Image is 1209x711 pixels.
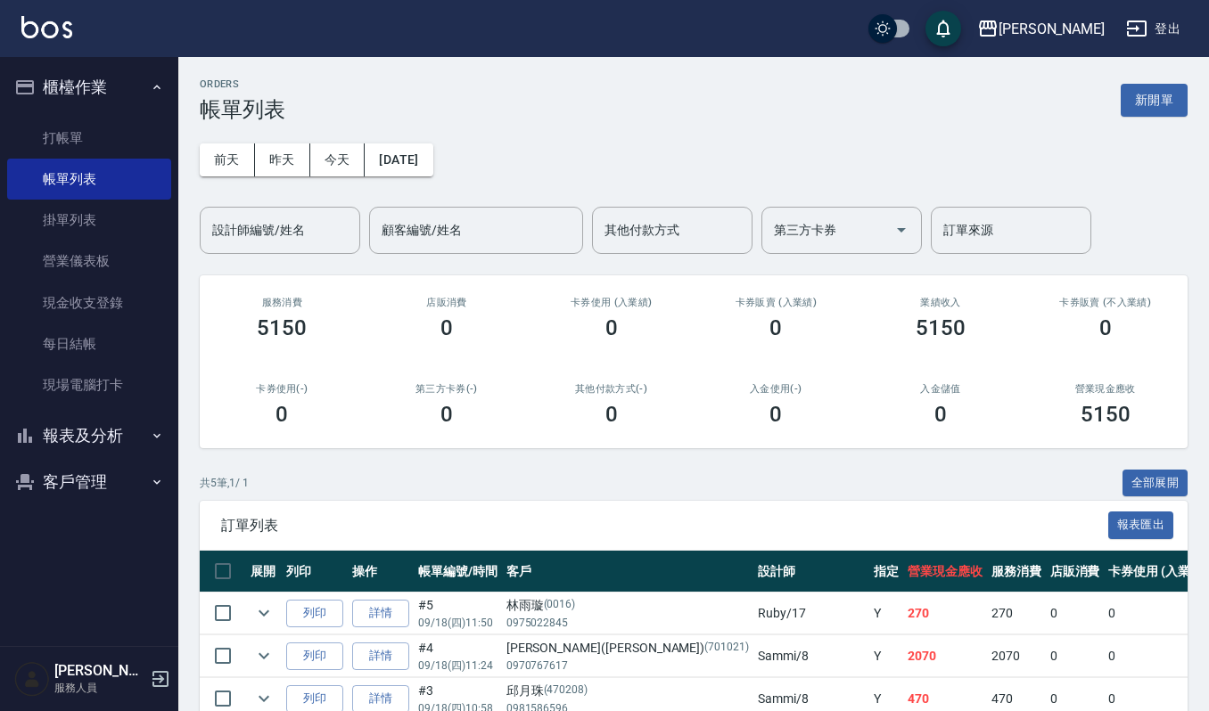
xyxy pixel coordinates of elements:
button: 列印 [286,642,343,670]
th: 列印 [282,551,348,592]
div: [PERSON_NAME]([PERSON_NAME]) [506,639,749,658]
button: 櫃檯作業 [7,64,171,110]
h2: 卡券使用(-) [221,383,343,395]
h3: 5150 [257,315,307,340]
th: 指定 [869,551,903,592]
h2: 入金使用(-) [715,383,837,395]
button: 昨天 [255,143,310,176]
td: Sammi /8 [753,635,869,677]
h3: 0 [440,315,453,340]
th: 客戶 [502,551,753,592]
th: 帳單編號/時間 [414,551,502,592]
p: (470208) [544,682,588,700]
td: 2070 [987,635,1046,677]
td: 2070 [903,635,987,677]
button: 客戶管理 [7,459,171,505]
th: 設計師 [753,551,869,592]
a: 新開單 [1121,91,1188,108]
td: Y [869,635,903,677]
button: [PERSON_NAME] [970,11,1112,47]
button: expand row [251,600,277,626]
p: 共 5 筆, 1 / 1 [200,475,249,491]
th: 操作 [348,551,414,592]
h2: 卡券販賣 (入業績) [715,297,837,308]
h2: 入金儲值 [880,383,1002,395]
button: 全部展開 [1123,470,1188,497]
span: 訂單列表 [221,517,1108,535]
button: expand row [251,642,277,669]
a: 營業儀表板 [7,241,171,282]
p: 0970767617 [506,658,749,674]
p: 09/18 (四) 11:24 [418,658,498,674]
h3: 0 [769,315,782,340]
td: 270 [903,592,987,634]
td: 270 [987,592,1046,634]
a: 掛單列表 [7,200,171,241]
h2: ORDERS [200,78,285,90]
th: 服務消費 [987,551,1046,592]
button: save [925,11,961,46]
button: Open [887,216,916,244]
td: Ruby /17 [753,592,869,634]
button: 報表及分析 [7,413,171,459]
h3: 0 [605,402,618,427]
th: 營業現金應收 [903,551,987,592]
h2: 營業現金應收 [1044,383,1166,395]
h2: 其他付款方式(-) [550,383,672,395]
a: 帳單列表 [7,159,171,200]
h2: 業績收入 [880,297,1002,308]
button: [DATE] [365,143,432,176]
h3: 帳單列表 [200,97,285,122]
td: 0 [1046,592,1105,634]
h2: 店販消費 [386,297,508,308]
p: (0016) [544,596,576,615]
img: Person [14,661,50,697]
button: 新開單 [1121,84,1188,117]
h3: 服務消費 [221,297,343,308]
p: 0975022845 [506,615,749,631]
h5: [PERSON_NAME] [54,662,145,680]
p: 09/18 (四) 11:50 [418,615,498,631]
h3: 5150 [916,315,966,340]
h3: 0 [934,402,947,427]
button: 前天 [200,143,255,176]
h2: 第三方卡券(-) [386,383,508,395]
a: 詳情 [352,600,409,627]
a: 現金收支登錄 [7,282,171,323]
h2: 卡券販賣 (不入業績) [1044,297,1166,308]
td: #4 [414,635,502,677]
button: 列印 [286,600,343,627]
button: 登出 [1119,12,1188,45]
div: 邱月珠 [506,682,749,700]
p: 服務人員 [54,680,145,696]
th: 展開 [246,551,282,592]
td: Y [869,592,903,634]
h3: 0 [276,402,288,427]
p: (701021) [704,639,749,658]
a: 打帳單 [7,118,171,159]
div: [PERSON_NAME] [999,18,1105,40]
h3: 0 [440,402,453,427]
div: 林雨璇 [506,596,749,615]
h2: 卡券使用 (入業績) [550,297,672,308]
h3: 0 [769,402,782,427]
td: 0 [1046,635,1105,677]
button: 今天 [310,143,366,176]
button: 報表匯出 [1108,511,1174,539]
h3: 0 [605,315,618,340]
a: 報表匯出 [1108,516,1174,533]
a: 詳情 [352,642,409,670]
img: Logo [21,16,72,38]
td: #5 [414,592,502,634]
a: 現場電腦打卡 [7,364,171,405]
th: 店販消費 [1046,551,1105,592]
h3: 5150 [1081,402,1131,427]
a: 每日結帳 [7,323,171,364]
h3: 0 [1099,315,1112,340]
